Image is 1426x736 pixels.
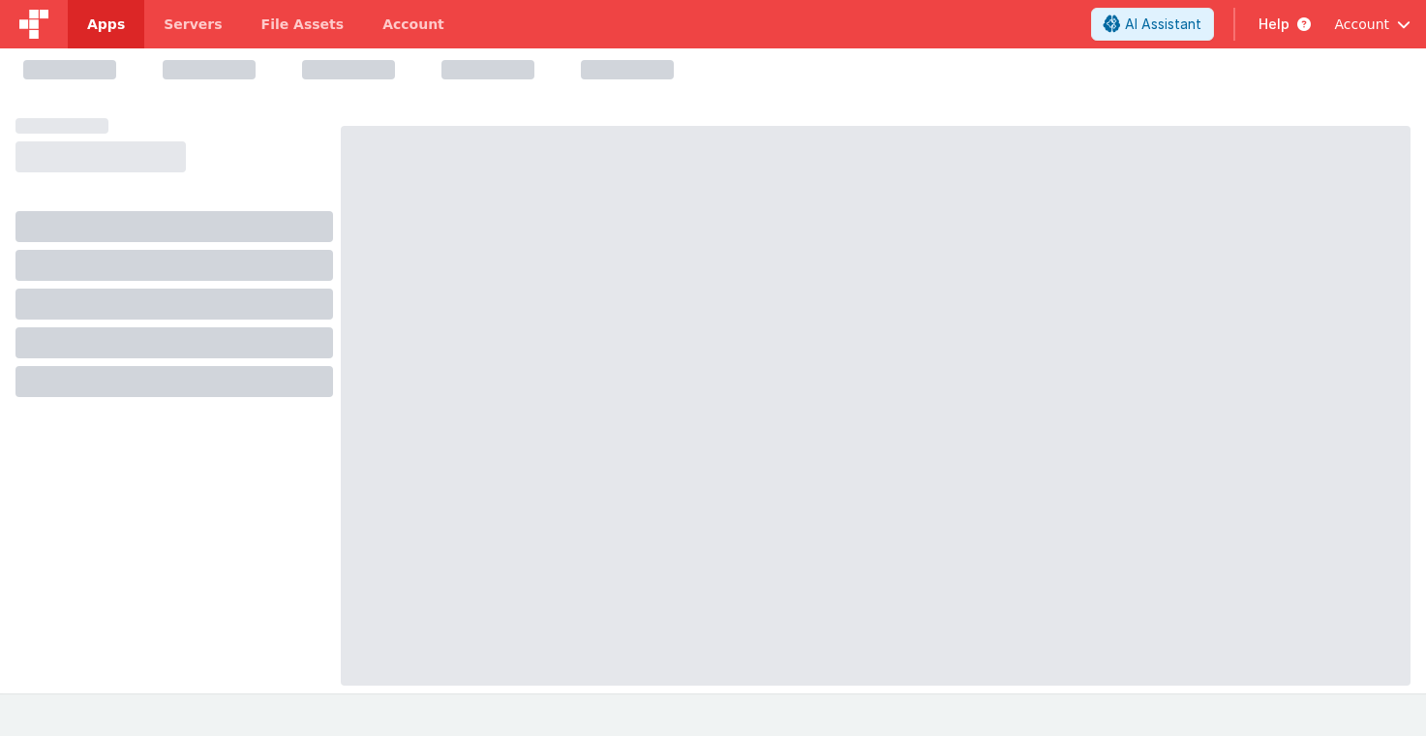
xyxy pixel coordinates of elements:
span: File Assets [261,15,345,34]
span: Apps [87,15,125,34]
span: AI Assistant [1125,15,1201,34]
button: Account [1334,15,1411,34]
button: AI Assistant [1091,8,1214,41]
span: Servers [164,15,222,34]
span: Account [1334,15,1389,34]
span: Help [1259,15,1289,34]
